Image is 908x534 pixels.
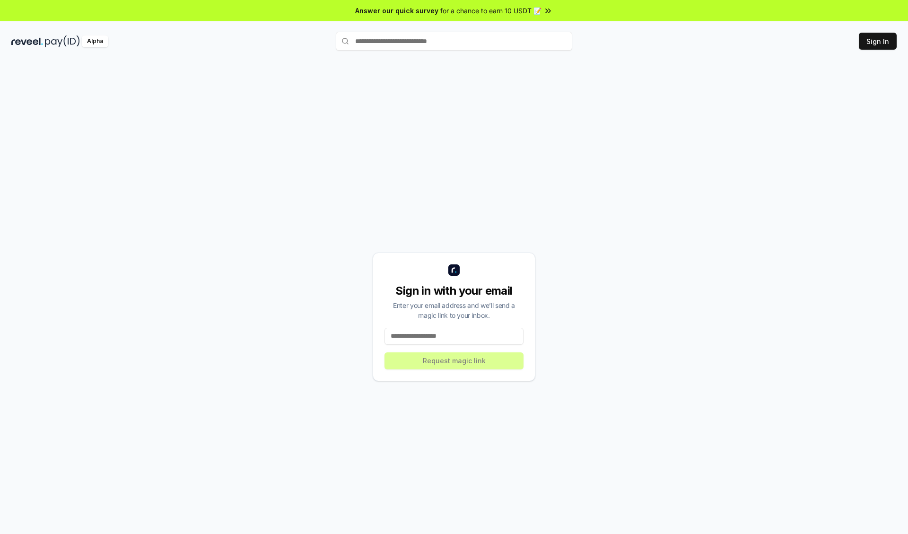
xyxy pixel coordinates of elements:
span: for a chance to earn 10 USDT 📝 [440,6,541,16]
div: Enter your email address and we’ll send a magic link to your inbox. [384,300,524,320]
div: Sign in with your email [384,283,524,298]
span: Answer our quick survey [355,6,438,16]
button: Sign In [859,33,897,50]
img: pay_id [45,35,80,47]
img: reveel_dark [11,35,43,47]
div: Alpha [82,35,108,47]
img: logo_small [448,264,460,276]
